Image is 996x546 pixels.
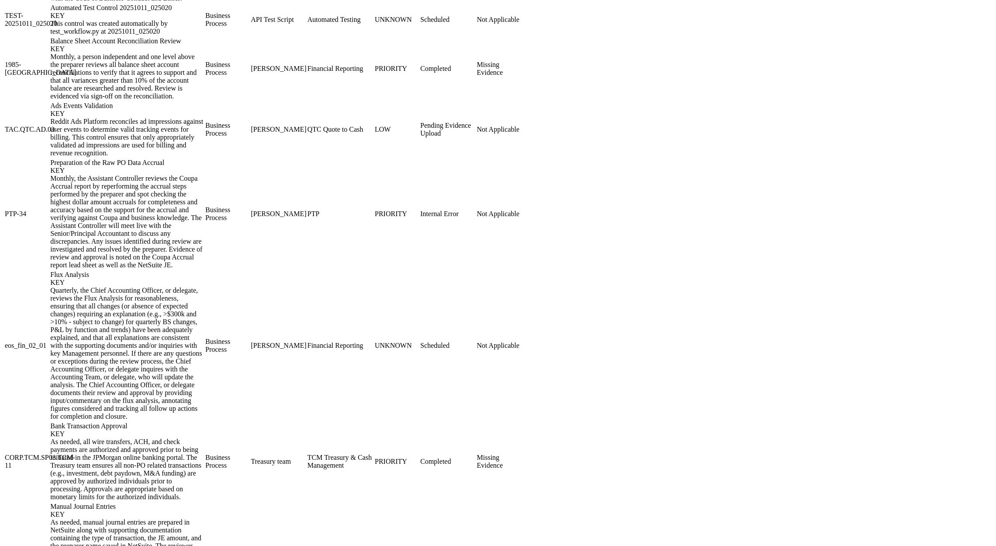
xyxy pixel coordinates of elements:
div: Not Applicable [477,126,521,133]
div: [PERSON_NAME] [251,342,306,350]
div: eos_fin_02_01 [5,342,49,350]
div: [PERSON_NAME] [251,65,306,73]
div: Reddit Ads Platform reconciles ad impressions against user events to determine valid tracking eve... [50,118,204,157]
div: KEY [50,45,204,53]
div: PTP [307,210,373,218]
div: KEY [50,430,204,438]
div: Internal Error [420,210,475,218]
td: Business Process [205,101,250,157]
div: UNKNOWN [375,16,419,24]
div: TEST-20251011_025020 [5,12,49,28]
div: [PERSON_NAME] [251,210,306,218]
div: KEY [50,110,204,118]
div: Not Applicable [477,16,521,24]
div: Automated Testing [307,16,373,24]
div: Bank Transaction Approval [50,422,204,438]
td: Business Process [205,158,250,269]
div: Pending Evidence Upload [420,122,475,137]
td: Business Process [205,3,250,36]
div: QTC Quote to Cash [307,126,373,133]
td: Business Process [205,270,250,421]
div: Manual Journal Entries [50,503,204,518]
td: Business Process [205,422,250,501]
div: Monthly, a person independent and one level above the preparer reviews all balance sheet account ... [50,53,204,100]
div: API Test Script [251,16,306,24]
div: [PERSON_NAME] [251,126,306,133]
div: PTP-34 [5,210,49,218]
div: Scheduled [420,342,475,350]
div: Not Applicable [477,342,521,350]
div: LOW [375,126,419,133]
div: Automated Test Control 20251011_025020 [50,4,204,20]
div: Monthly, the Assistant Controller reviews the Coupa Accrual report by reperforming the accrual st... [50,175,204,269]
div: Missing Evidence [477,61,521,77]
div: KEY [50,279,204,287]
div: KEY [50,12,204,20]
div: Financial Reporting [307,342,373,350]
div: Treasury team [251,458,306,465]
div: Flux Analysis [50,271,204,287]
div: PRIORITY [375,458,419,465]
div: PRIORITY [375,210,419,218]
td: Business Process [205,37,250,101]
div: TAC.QTC.AD.03 [5,126,49,133]
div: Not Applicable [477,210,521,218]
div: PRIORITY [375,65,419,73]
div: KEY [50,167,204,175]
div: Missing Evidence [477,454,521,469]
div: 1985-[GEOGRAPHIC_DATA] [5,61,49,77]
div: Balance Sheet Account Reconciliation Review [50,37,204,53]
div: UNKNOWN [375,342,419,350]
div: Preparation of the Raw PO Data Accrual [50,159,204,175]
div: CORP.TCM.SP03.TCM-11 [5,454,49,469]
div: KEY [50,511,204,518]
div: Quarterly, the Chief Accounting Officer, or delegate, reviews the Flux Analysis for reasonablenes... [50,287,204,420]
div: Scheduled [420,16,475,24]
div: Completed [420,458,475,465]
div: This control was created automatically by test_workflow.py at 20251011_025020 [50,20,204,35]
div: Completed [420,65,475,73]
div: As needed, all wire transfers, ACH, and check payments are authorized and approved prior to being... [50,438,204,501]
div: Ads Events Validation [50,102,204,118]
div: TCM Treasury & Cash Management [307,454,373,469]
div: Financial Reporting [307,65,373,73]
